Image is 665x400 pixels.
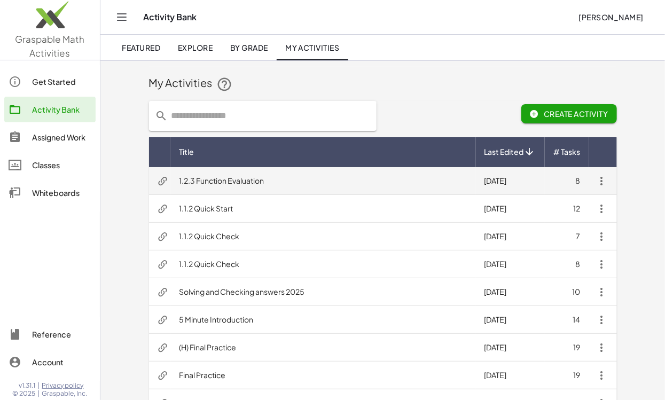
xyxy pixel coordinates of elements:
td: 1.2.3 Function Evaluation [171,167,476,195]
a: Account [4,349,96,375]
span: My Activities [285,43,340,52]
div: Assigned Work [32,131,91,144]
a: Classes [4,152,96,178]
div: Account [32,356,91,368]
td: [DATE] [476,306,545,334]
td: 19 [545,362,589,389]
div: Get Started [32,75,91,88]
span: [PERSON_NAME] [578,12,644,22]
div: Activity Bank [32,103,91,116]
a: Whiteboards [4,180,96,206]
span: | [38,389,40,398]
td: 1.1.2 Quick Start [171,195,476,223]
span: Title [179,146,194,158]
td: [DATE] [476,223,545,250]
span: Explore [177,43,213,52]
td: [DATE] [476,250,545,278]
td: [DATE] [476,167,545,195]
td: 10 [545,278,589,306]
span: Featured [122,43,160,52]
span: v1.31.1 [19,381,36,390]
td: 8 [545,167,589,195]
td: 1.1.2 Quick Check [171,250,476,278]
td: 7 [545,223,589,250]
div: Whiteboards [32,186,91,199]
span: By Grade [230,43,268,52]
td: 5 Minute Introduction [171,306,476,334]
td: 14 [545,306,589,334]
td: [DATE] [476,362,545,389]
span: Graspable, Inc. [42,389,88,398]
a: Activity Bank [4,97,96,122]
td: [DATE] [476,278,545,306]
a: Privacy policy [42,381,88,390]
a: Assigned Work [4,124,96,150]
span: © 2025 [13,389,36,398]
i: prepended action [155,109,168,122]
div: My Activities [149,75,617,92]
td: [DATE] [476,334,545,362]
button: [PERSON_NAME] [570,7,652,27]
td: (H) Final Practice [171,334,476,362]
td: 12 [545,195,589,223]
a: Get Started [4,69,96,95]
span: # Tasks [554,146,581,158]
button: Create Activity [521,104,617,123]
span: Graspable Math Activities [15,33,85,59]
span: | [38,381,40,390]
td: 1.1.2 Quick Check [171,223,476,250]
button: Toggle navigation [113,9,130,26]
td: 8 [545,250,589,278]
td: Solving and Checking answers 2025 [171,278,476,306]
td: [DATE] [476,195,545,223]
div: Classes [32,159,91,171]
span: Create Activity [530,109,608,119]
a: Reference [4,321,96,347]
div: Reference [32,328,91,341]
td: Final Practice [171,362,476,389]
td: 19 [545,334,589,362]
span: Last Edited [484,146,524,158]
